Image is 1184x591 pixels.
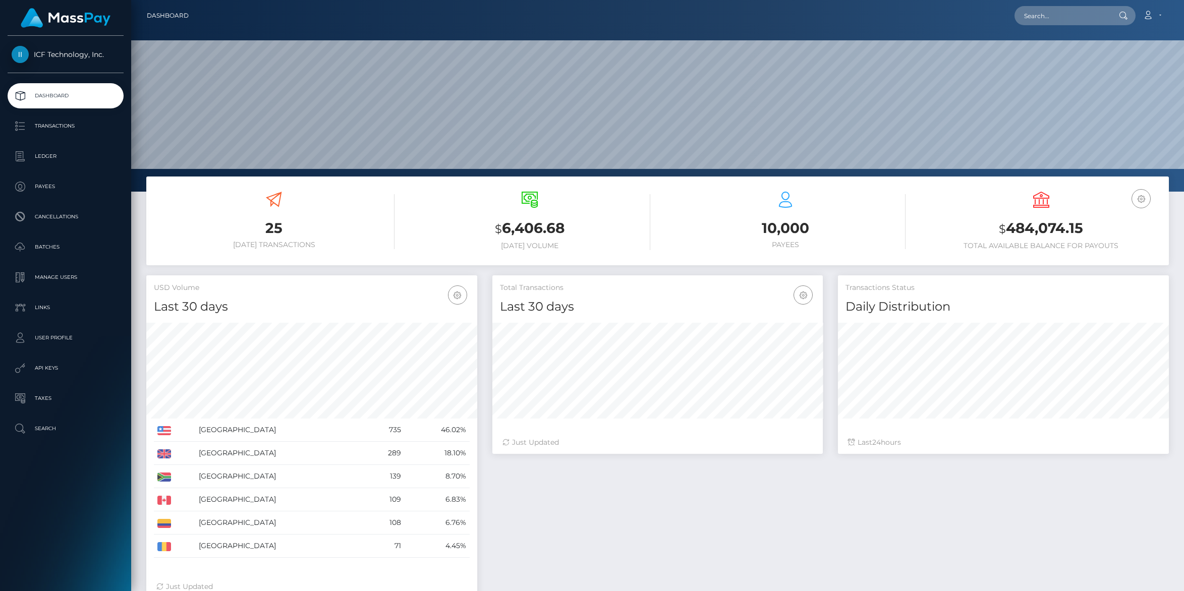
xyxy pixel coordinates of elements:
[157,449,171,458] img: GB.png
[12,119,120,134] p: Transactions
[921,242,1161,250] h6: Total Available Balance for Payouts
[154,283,470,293] h5: USD Volume
[845,298,1161,316] h4: Daily Distribution
[364,535,405,558] td: 71
[8,204,124,229] a: Cancellations
[8,265,124,290] a: Manage Users
[364,442,405,465] td: 289
[12,46,29,63] img: ICF Technology, Inc.
[8,295,124,320] a: Links
[405,419,469,442] td: 46.02%
[921,218,1161,239] h3: 484,074.15
[12,209,120,224] p: Cancellations
[502,437,813,448] div: Just Updated
[195,511,364,535] td: [GEOGRAPHIC_DATA]
[157,542,171,551] img: RO.png
[195,465,364,488] td: [GEOGRAPHIC_DATA]
[154,218,394,238] h3: 25
[12,270,120,285] p: Manage Users
[999,222,1006,236] small: $
[872,438,881,447] span: 24
[154,298,470,316] h4: Last 30 days
[364,465,405,488] td: 139
[364,488,405,511] td: 109
[845,283,1161,293] h5: Transactions Status
[12,361,120,376] p: API Keys
[12,149,120,164] p: Ledger
[12,240,120,255] p: Batches
[8,356,124,381] a: API Keys
[8,144,124,169] a: Ledger
[8,234,124,260] a: Batches
[147,5,189,26] a: Dashboard
[405,511,469,535] td: 6.76%
[500,283,816,293] h5: Total Transactions
[21,8,110,28] img: MassPay Logo
[12,330,120,345] p: User Profile
[8,83,124,108] a: Dashboard
[405,442,469,465] td: 18.10%
[8,50,124,59] span: ICF Technology, Inc.
[1014,6,1109,25] input: Search...
[195,488,364,511] td: [GEOGRAPHIC_DATA]
[8,416,124,441] a: Search
[848,437,1159,448] div: Last hours
[195,535,364,558] td: [GEOGRAPHIC_DATA]
[154,241,394,249] h6: [DATE] Transactions
[405,465,469,488] td: 8.70%
[405,535,469,558] td: 4.45%
[157,426,171,435] img: US.png
[12,88,120,103] p: Dashboard
[665,241,906,249] h6: Payees
[195,442,364,465] td: [GEOGRAPHIC_DATA]
[8,113,124,139] a: Transactions
[500,298,816,316] h4: Last 30 days
[410,218,650,239] h3: 6,406.68
[157,496,171,505] img: CA.png
[12,300,120,315] p: Links
[405,488,469,511] td: 6.83%
[12,179,120,194] p: Payees
[157,472,171,482] img: ZA.png
[12,421,120,436] p: Search
[8,325,124,350] a: User Profile
[410,242,650,250] h6: [DATE] Volume
[8,174,124,199] a: Payees
[195,419,364,442] td: [GEOGRAPHIC_DATA]
[12,391,120,406] p: Taxes
[8,386,124,411] a: Taxes
[157,519,171,528] img: CO.png
[364,511,405,535] td: 108
[495,222,502,236] small: $
[665,218,906,238] h3: 10,000
[364,419,405,442] td: 735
